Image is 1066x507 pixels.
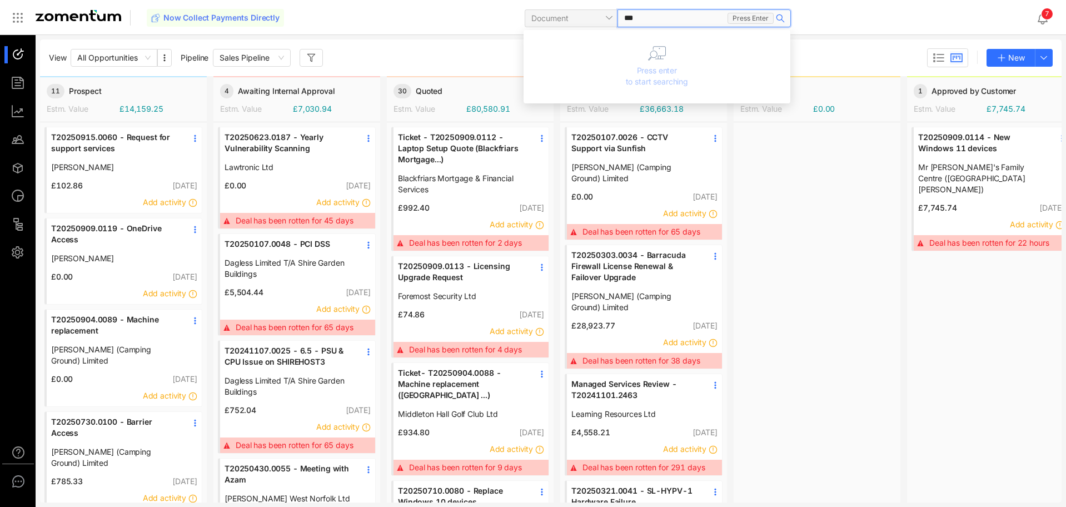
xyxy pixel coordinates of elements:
[218,233,376,336] div: T20250107.0048 - PCI DSSDagless Limited T/A Shire Garden Buildings£5,504.44[DATE]Add activityDeal...
[490,220,533,229] span: Add activity
[571,409,699,420] a: Learning Resources Ltd
[391,127,549,251] div: Ticket - T20250909.0112 - Laptop Setup Quote (Blackfriars Mortgage...)Blackfriars Mortgage & Fina...
[220,49,284,66] span: Sales Pipeline
[567,191,593,202] span: £0.00
[51,416,179,439] span: T20250730.0100 - Barrier Access
[582,226,700,237] span: Deal has been rotten for 65 days
[147,9,284,27] button: Now Collect Payments Directly
[51,344,179,366] a: [PERSON_NAME] (Camping Ground) Limited
[1042,8,1053,19] sup: 7
[172,476,197,486] span: [DATE]
[51,253,179,264] span: [PERSON_NAME]
[143,391,186,400] span: Add activity
[571,132,699,154] span: T20250107.0026 - CCTV Support via Sunfish
[987,49,1035,67] button: New
[693,192,718,201] span: [DATE]
[225,375,352,397] a: Dagless Limited T/A Shire Garden Buildings
[69,86,102,97] span: Prospect
[143,197,186,207] span: Add activity
[316,422,360,431] span: Add activity
[225,345,352,375] a: T20241107.0025 - 6.5 - PSU & CPU Issue on SHIREHOST3
[225,493,352,504] span: [PERSON_NAME] West Norfolk Ltd
[567,427,610,438] span: £4,558.21
[1039,203,1064,212] span: [DATE]
[398,409,526,420] a: Middleton Hall Golf Club Ltd
[238,86,335,97] span: Awaiting Internal Approval
[220,104,261,113] span: Estm. Value
[51,223,179,245] span: T20250909.0119 - OneDrive Access
[914,202,957,213] span: £7,745.74
[490,326,533,336] span: Add activity
[393,104,435,113] span: Estm. Value
[914,104,955,113] span: Estm. Value
[409,237,522,248] span: Deal has been rotten for 2 days
[220,180,246,191] span: £0.00
[582,462,705,473] span: Deal has been rotten for 291 days
[571,379,699,409] a: Managed Services Review - T20241101.2463
[398,261,526,283] span: T20250909.0113 - Licensing Upgrade Request
[918,162,1046,195] a: Mr [PERSON_NAME]'s Family Centre ([GEOGRAPHIC_DATA][PERSON_NAME])
[918,132,1046,154] span: T20250909.0114 - New Windows 11 devices
[47,374,73,385] span: £0.00
[531,10,612,27] span: Document
[47,104,88,113] span: Estm. Value
[51,162,179,173] a: [PERSON_NAME]
[393,202,430,213] span: £992.40
[519,310,544,319] span: [DATE]
[571,162,699,184] a: [PERSON_NAME] (Camping Ground) Limited
[693,321,718,330] span: [DATE]
[398,367,526,409] a: Ticket- T20250904.0088 - Machine replacement ([GEOGRAPHIC_DATA] ...)
[181,52,208,63] span: Pipeline
[225,132,352,162] a: T20250623.0187 - Yearly Vulnerability Scanning
[44,127,202,213] div: T20250915.0060 - Request for support services[PERSON_NAME]£102.86[DATE]Add activity
[571,132,699,162] a: T20250107.0026 - CCTV Support via Sunfish
[393,84,411,98] span: 30
[813,103,835,115] span: £0.00
[346,287,371,297] span: [DATE]
[663,208,706,218] span: Add activity
[987,103,1025,115] span: £7,745.74
[225,162,352,173] span: Lawtronic Ltd
[225,463,352,485] span: T20250430.0055 - Meeting with Azam
[740,104,781,113] span: Estm. Value
[391,256,549,358] div: T20250909.0113 - Licensing Upgrade RequestForemost Security Ltd£74.86[DATE]Add activityDeal has b...
[565,127,723,240] div: T20250107.0026 - CCTV Support via Sunfish[PERSON_NAME] (Camping Ground) Limited£0.00[DATE]Add act...
[236,215,353,226] span: Deal has been rotten for 45 days
[1036,5,1058,31] div: Notifications
[44,218,202,305] div: T20250909.0119 - OneDrive Access[PERSON_NAME]£0.00[DATE]Add activity
[398,291,526,302] span: Foremost Security Ltd
[393,427,430,438] span: £934.80
[47,476,83,487] span: £785.33
[77,49,151,66] span: All Opportunities
[51,223,179,253] a: T20250909.0119 - OneDrive Access
[398,173,526,195] a: Blackfriars Mortgage & Financial Services
[119,103,163,115] span: £14,159.25
[47,271,73,282] span: £0.00
[416,86,442,97] span: Quoted
[220,84,233,98] span: 4
[236,440,353,451] span: Deal has been rotten for 65 days
[218,340,376,454] div: T20241107.0025 - 6.5 - PSU & CPU Issue on SHIREHOST3Dagless Limited T/A Shire Garden Buildings£75...
[143,289,186,298] span: Add activity
[51,132,179,154] span: T20250915.0060 - Request for support services
[931,86,1016,97] span: Approved by Customer
[51,416,179,446] a: T20250730.0100 - Barrier Access
[663,337,706,347] span: Add activity
[36,10,121,21] img: Zomentum Logo
[640,103,684,115] span: £36,663.18
[225,463,352,493] a: T20250430.0055 - Meeting with Azam
[163,12,280,23] span: Now Collect Payments Directly
[571,291,699,313] span: [PERSON_NAME] (Camping Ground) Limited
[225,238,352,250] span: T20250107.0048 - PCI DSS
[51,446,179,469] a: [PERSON_NAME] (Camping Ground) Limited
[225,345,352,367] span: T20241107.0025 - 6.5 - PSU & CPU Issue on SHIREHOST3
[316,197,360,207] span: Add activity
[393,309,425,320] span: £74.86
[571,379,699,401] span: Managed Services Review - T20241101.2463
